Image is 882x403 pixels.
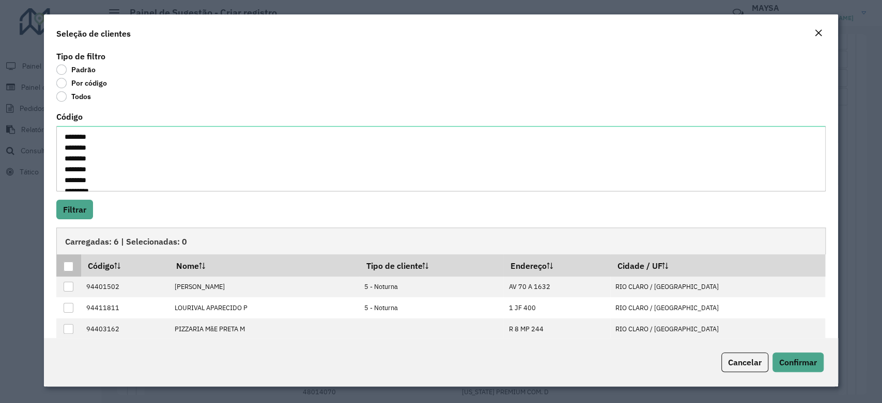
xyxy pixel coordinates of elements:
[56,50,105,62] label: Tipo de filtro
[169,318,359,340] td: PIZZARIA MãE PRETA M
[359,277,504,298] td: 5 - Noturna
[503,297,610,318] td: 1 JF 400
[503,254,610,276] th: Endereço
[610,318,826,340] td: RIO CLARO / [GEOGRAPHIC_DATA]
[169,277,359,298] td: [PERSON_NAME]
[56,65,96,75] label: Padrão
[610,254,826,276] th: Cidade / UF
[56,110,83,123] label: Código
[721,352,768,372] button: Cancelar
[81,254,169,276] th: Código
[503,277,610,298] td: AV 70 A 1632
[779,357,817,367] span: Confirmar
[814,29,823,37] em: Fechar
[56,78,107,88] label: Por código
[610,297,826,318] td: RIO CLARO / [GEOGRAPHIC_DATA]
[81,277,169,298] td: 94401502
[772,352,824,372] button: Confirmar
[56,27,131,40] h4: Seleção de clientes
[728,357,762,367] span: Cancelar
[169,297,359,318] td: LOURIVAL APARECIDO P
[56,91,91,102] label: Todos
[610,277,826,298] td: RIO CLARO / [GEOGRAPHIC_DATA]
[81,297,169,318] td: 94411811
[56,200,93,219] button: Filtrar
[811,27,826,40] button: Close
[81,318,169,340] td: 94403162
[503,318,610,340] td: R 8 MP 244
[56,228,825,254] div: Carregadas: 6 | Selecionadas: 0
[359,297,504,318] td: 5 - Noturna
[169,254,359,276] th: Nome
[359,254,504,276] th: Tipo de cliente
